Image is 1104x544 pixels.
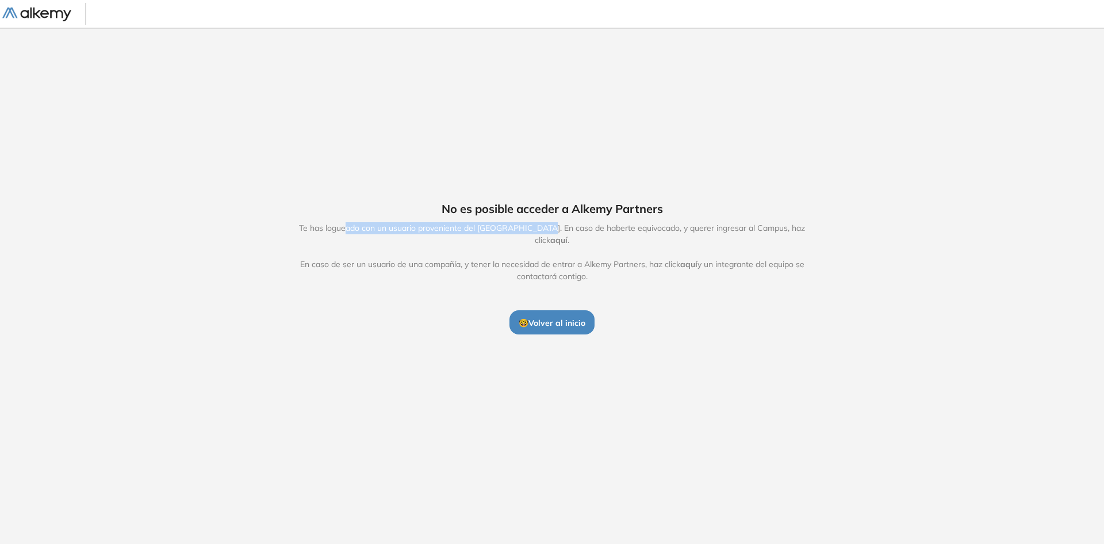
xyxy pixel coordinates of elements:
div: Widget de chat [897,410,1104,544]
img: Logo [2,7,71,22]
span: 🤓 Volver al inicio [519,318,585,328]
span: aquí [680,259,697,269]
span: aquí [550,235,568,245]
iframe: Chat Widget [897,410,1104,544]
button: 🤓Volver al inicio [509,310,595,334]
span: No es posible acceder a Alkemy Partners [442,200,663,218]
span: Te has logueado con un usuario proveniente del [GEOGRAPHIC_DATA]. En caso de haberte equivocado, ... [287,222,817,283]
